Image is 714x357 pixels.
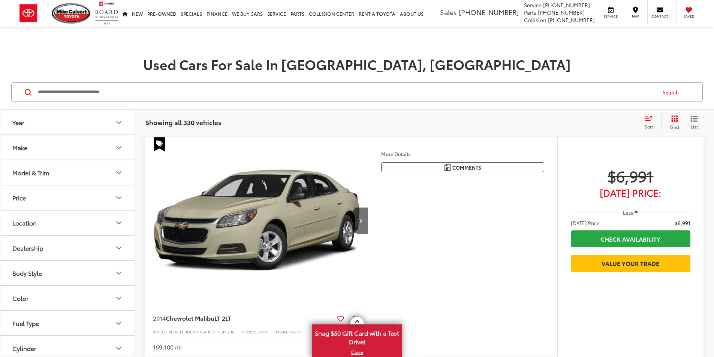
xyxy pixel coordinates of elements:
span: Chevrolet Malibu [166,314,214,322]
button: Actions [347,312,360,325]
button: List View [685,115,704,130]
img: 2014 Chevrolet Malibu LT 2LT [145,137,368,305]
span: [PHONE_NUMBER] [459,7,519,17]
span: [PHONE_NUMBER] [538,9,585,16]
div: Color [12,294,28,302]
span: Comments [452,164,481,171]
span: [PHONE_NUMBER] [543,1,590,9]
div: Year [12,119,24,126]
div: Make [114,143,123,152]
div: Model & Trim [114,168,123,177]
span: Stock: [242,329,253,335]
span: [PHONE_NUMBER] [548,16,595,24]
div: Body Style [114,269,123,278]
div: Make [12,144,27,151]
div: 2014 Chevrolet Malibu LT 2LT 0 [145,137,368,304]
span: [DATE] Price: [571,189,690,196]
span: List [690,123,698,130]
button: Body StyleBody Style [0,261,135,285]
span: 2014 [153,314,166,322]
span: Showing all 330 vehicles [145,118,221,127]
div: Color [114,294,123,303]
div: Price [114,193,123,202]
button: Comments [381,162,544,172]
button: Next image [353,208,368,234]
button: Less [620,206,642,219]
a: Value Your Trade [571,255,690,272]
button: Grid View [661,115,685,130]
a: Check Availability [571,230,690,247]
span: 253471C [253,329,268,335]
div: Location [114,218,123,227]
input: Search by Make, Model, or Keyword [37,83,656,101]
a: 2014 Chevrolet Malibu LT 2LT2014 Chevrolet Malibu LT 2LT2014 Chevrolet Malibu LT 2LT2014 Chevrole... [145,137,368,304]
span: Snag $50 Gift Card with a Test Drive! [313,325,401,348]
div: Cylinder [114,344,123,353]
button: LocationLocation [0,211,135,235]
h4: More Details [381,151,544,157]
span: $6,991 [571,166,690,185]
div: Price [12,194,26,201]
div: Dealership [114,243,123,252]
a: 2014Chevrolet MalibuLT 2LT [153,314,334,322]
button: DealershipDealership [0,236,135,260]
span: LT 2LT [214,314,231,322]
button: Fuel TypeFuel Type [0,311,135,335]
button: YearYear [0,110,135,134]
span: Saved [681,14,697,19]
button: ColorColor [0,286,135,310]
span: $6,991 [675,219,690,227]
span: Model: [276,329,288,335]
button: PricePrice [0,185,135,210]
span: Collision [524,16,546,24]
div: Location [12,219,37,226]
span: VIN: [153,329,160,335]
span: Less [623,209,633,216]
div: Cylinder [12,345,36,352]
button: Select sort value [641,115,661,130]
div: Fuel Type [12,320,39,327]
span: Service [602,14,619,19]
img: Mike Calvert Toyota [52,3,91,24]
div: Model & Trim [12,169,49,176]
span: [US_VEHICLE_IDENTIFICATION_NUMBER] [160,329,235,335]
span: 1GC69 [288,329,300,335]
span: Grid [670,124,679,130]
div: Year [114,118,123,127]
span: [DATE] Price: [571,219,601,227]
div: Fuel Type [114,319,123,328]
span: Map [627,14,644,19]
span: Parts [524,9,536,16]
button: Model & TrimModel & Trim [0,160,135,185]
span: Sales [440,7,457,17]
span: Contact [651,14,668,19]
div: 169,100 mi [153,343,182,351]
div: Body Style [12,269,42,276]
span: Special [154,137,165,151]
span: Sort [645,123,653,130]
button: MakeMake [0,135,135,160]
span: dropdown dots [353,315,355,321]
img: Comments [445,164,451,170]
button: Search [656,83,690,102]
div: Dealership [12,244,43,251]
span: Service [524,1,542,9]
